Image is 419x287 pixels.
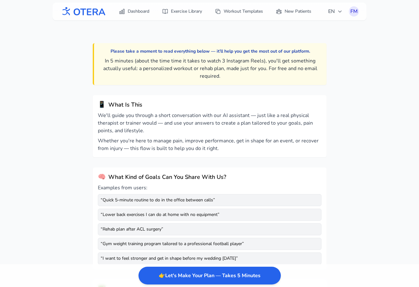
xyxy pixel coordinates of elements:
p: Examples from users: [98,184,321,192]
h2: What Kind of Goals Can You Share With Us? [108,173,226,181]
button: FM [349,6,359,16]
h2: What Is This [108,100,142,109]
button: Start creating your personalized workout or rehab plan [139,267,281,284]
a: Exercise Library [158,6,206,17]
p: We'll guide you through a short conversation with our AI assistant — just like a real physical th... [98,112,321,134]
span: 📱 [98,100,106,109]
div: “ Gym weight training program tailored to a professional football player ” [98,238,321,250]
div: “ I want to feel stronger and get in shape before my wedding [DATE] ” [98,252,321,264]
a: Dashboard [115,6,153,17]
a: New Patients [272,6,315,17]
span: 🧠 [98,173,106,181]
div: “ Lower back exercises I can do at home with no equipment ” [98,209,321,221]
span: EN [328,8,342,15]
p: Please take a moment to read everything below — it’ll help you get the most out of our platform. [99,48,321,55]
p: In 5 minutes (about the time time it takes to watch 3 Instagram Reels), you'll get something actu... [99,57,321,80]
a: Workout Templates [211,6,267,17]
div: “ Quick 5-minute routine to do in the office between calls ” [98,194,321,206]
p: Whether you're here to manage pain, improve performance, get in shape for an event, or recover fr... [98,137,321,152]
img: OTERA logo [60,4,106,19]
button: EN [324,5,346,18]
div: “ Rehab plan after ACL surgery ” [98,223,321,235]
